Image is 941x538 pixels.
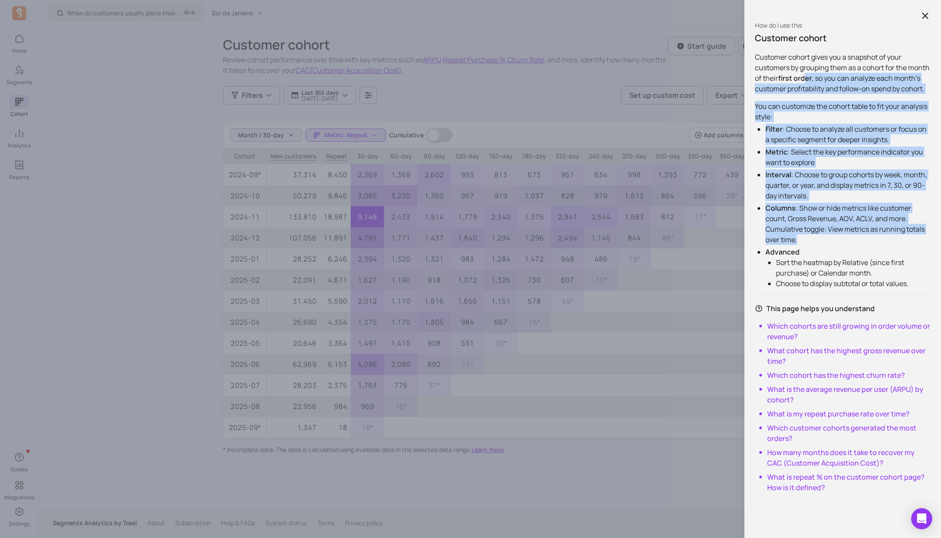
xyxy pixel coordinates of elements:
[767,370,905,380] button: Which cohort has the highest churn rate?
[755,52,930,94] p: Customer cohort gives you a snapshot of your customers by grouping them as a cohort for the month...
[765,147,787,157] span: Metric
[755,101,930,122] p: You can customize the cohort table to fit your analysis style:
[765,170,791,179] span: Interval
[767,447,930,468] button: How many months does it take to recover my CAC (Customer Acquisition Cost)?
[767,472,930,493] button: What is repeat % on the customer cohort page? How is it defined?
[765,203,796,213] span: Columns
[767,321,930,342] button: Which cohorts are still growing in order volume or revenue?
[767,384,930,405] button: What is the average revenue per user (ARPU) by cohort?
[778,73,812,83] span: first order
[766,303,875,314] p: This page helps you understand
[765,147,930,168] li: : Select the key performance indicator you want to explore
[776,257,930,278] li: Sort the heatmap by Relative (since first purchase) or Calendar month.
[765,247,800,257] span: Advanced
[765,124,783,134] span: Filter
[776,278,930,289] li: Choose to display subtotal or total values.
[765,124,930,145] li: : Choose to analyze all customers or focus on a specific segment for deeper insights.
[765,169,930,201] li: : Choose to group cohorts by week, month, quarter, or year, and display metrics in 7, 30, or 90-d...
[755,32,930,45] h2: Customer cohort
[767,345,930,366] button: What cohort has the highest gross revenue over time?
[767,409,910,419] button: What is my repeat purchase rate over time?
[755,21,930,30] h2: How do I use this
[767,423,930,444] button: Which customer cohorts generated the most orders?
[765,203,930,245] li: : Show or hide metrics like customer count, Gross Revenue, AOV, ACLV, and more. Cumulative toggle...
[911,508,932,529] div: Open Intercom Messenger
